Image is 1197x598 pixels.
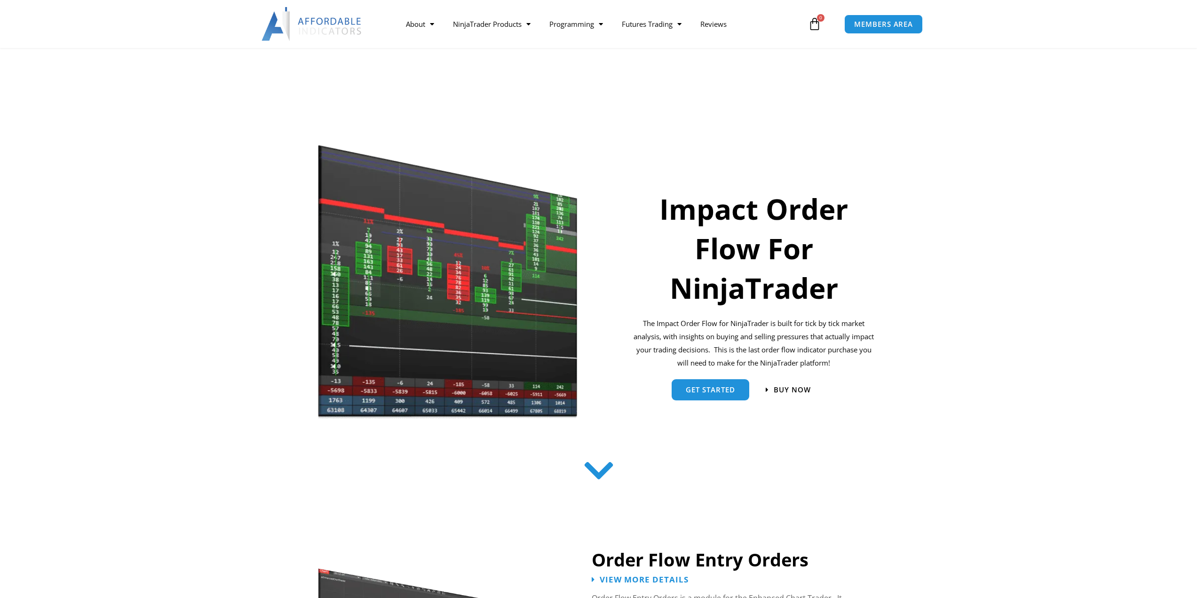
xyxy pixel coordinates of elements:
[632,317,876,369] p: The Impact Order Flow for NinjaTrader is built for tick by tick market analysis, with insights on...
[817,14,824,22] span: 0
[592,575,689,583] a: View More Details
[794,10,835,38] a: 0
[444,13,540,35] a: NinjaTrader Products
[672,379,749,400] a: get started
[396,13,444,35] a: About
[600,575,689,583] span: View More Details
[396,13,806,35] nav: Menu
[766,386,811,393] a: Buy now
[317,143,579,421] img: Orderflow | Affordable Indicators – NinjaTrader
[632,189,876,308] h1: Impact Order Flow For NinjaTrader
[592,548,888,571] h2: Order Flow Entry Orders
[691,13,736,35] a: Reviews
[774,386,811,393] span: Buy now
[540,13,612,35] a: Programming
[262,7,363,41] img: LogoAI | Affordable Indicators – NinjaTrader
[612,13,691,35] a: Futures Trading
[686,386,735,393] span: get started
[844,15,923,34] a: MEMBERS AREA
[854,21,913,28] span: MEMBERS AREA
